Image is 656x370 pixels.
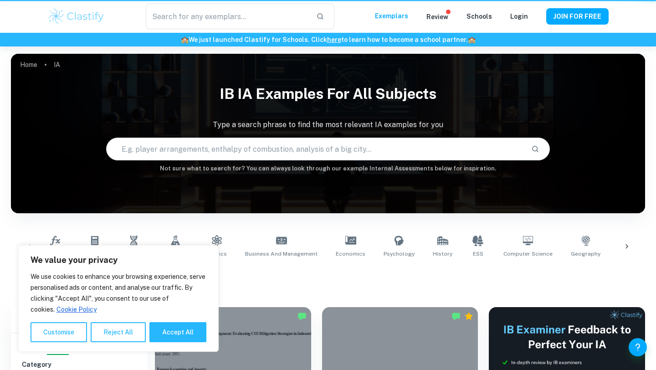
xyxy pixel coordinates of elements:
span: Psychology [384,250,415,258]
a: Home [20,58,37,71]
span: History [433,250,452,258]
a: Login [510,13,528,20]
a: Cookie Policy [56,305,97,313]
p: IA [54,60,60,70]
button: JOIN FOR FREE [546,8,609,25]
p: Review [426,12,448,22]
img: Marked [297,312,307,321]
button: Help and Feedback [629,338,647,356]
span: ESS [473,250,483,258]
h1: IB IA examples for all subjects [11,79,645,108]
h6: Category [22,360,137,370]
input: E.g. player arrangements, enthalpy of combustion, analysis of a big city... [107,136,524,162]
p: We use cookies to enhance your browsing experience, serve personalised ads or content, and analys... [31,271,206,315]
div: Premium [464,312,473,321]
p: We value your privacy [31,255,206,266]
input: Search for any exemplars... [146,4,309,29]
button: Accept All [149,322,206,342]
button: Reject All [91,322,146,342]
h1: All IA Examples [43,269,614,285]
div: We value your privacy [18,245,219,352]
h6: Not sure what to search for? You can always look through our example Internal Assessments below f... [11,164,645,173]
span: Geography [571,250,600,258]
img: Marked [451,312,461,321]
span: 🏫 [468,36,476,43]
span: Business and Management [245,250,318,258]
a: here [327,36,341,43]
h6: Filter exemplars [11,307,148,333]
img: Clastify logo [47,7,105,26]
a: Schools [466,13,492,20]
h6: We just launched Clastify for Schools. Click to learn how to become a school partner. [2,35,654,45]
button: Customise [31,322,87,342]
p: Exemplars [375,11,408,21]
span: Computer Science [503,250,553,258]
span: Economics [336,250,365,258]
button: Search [528,141,543,157]
span: 🏫 [181,36,189,43]
p: Type a search phrase to find the most relevant IA examples for you [11,119,645,130]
